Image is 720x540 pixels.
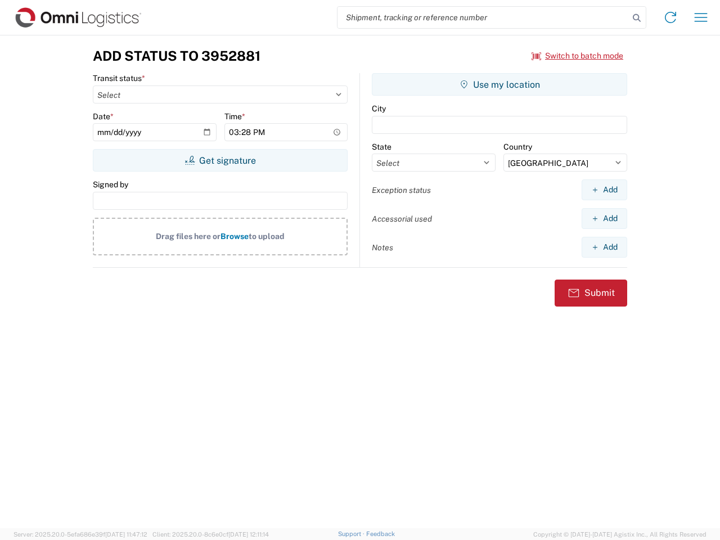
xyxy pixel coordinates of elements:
input: Shipment, tracking or reference number [337,7,629,28]
a: Feedback [366,530,395,537]
button: Add [582,179,627,200]
label: Accessorial used [372,214,432,224]
button: Get signature [93,149,348,172]
button: Switch to batch mode [532,47,623,65]
a: Support [338,530,366,537]
label: Transit status [93,73,145,83]
button: Submit [555,280,627,307]
h3: Add Status to 3952881 [93,48,260,64]
label: Time [224,111,245,121]
span: Copyright © [DATE]-[DATE] Agistix Inc., All Rights Reserved [533,529,706,539]
label: Country [503,142,532,152]
span: Client: 2025.20.0-8c6e0cf [152,531,269,538]
label: City [372,103,386,114]
button: Add [582,237,627,258]
span: [DATE] 12:11:14 [228,531,269,538]
span: to upload [249,232,285,241]
label: State [372,142,391,152]
label: Notes [372,242,393,253]
span: Drag files here or [156,232,220,241]
button: Add [582,208,627,229]
label: Signed by [93,179,128,190]
span: Browse [220,232,249,241]
button: Use my location [372,73,627,96]
span: [DATE] 11:47:12 [105,531,147,538]
span: Server: 2025.20.0-5efa686e39f [13,531,147,538]
label: Date [93,111,114,121]
label: Exception status [372,185,431,195]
